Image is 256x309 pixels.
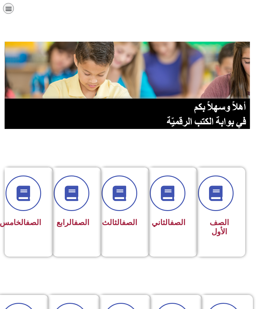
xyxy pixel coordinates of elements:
a: الصف [74,218,89,227]
span: الصف الأول [210,218,229,236]
span: الثالث [102,218,137,227]
span: الرابع [56,218,89,227]
a: الصف [170,218,185,227]
span: الثاني [152,218,185,227]
div: כפתור פתיחת תפריט [3,3,14,14]
a: الصف [122,218,137,227]
a: الصف [26,218,41,227]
